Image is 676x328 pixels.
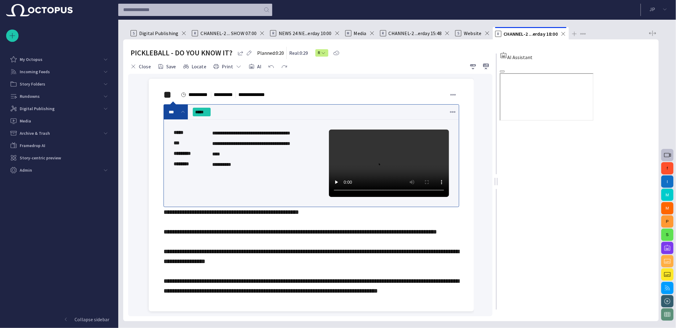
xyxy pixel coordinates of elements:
p: My Octopus [20,56,43,62]
p: Story-centric preview [20,155,61,161]
button: P [661,215,674,228]
span: CHANNEL-2 ...erday 18:00 [504,31,558,37]
p: Planned: 0:20 [257,49,284,57]
ul: main menu [6,53,112,176]
p: R [192,30,198,36]
p: S [455,30,461,36]
div: RNEWS 24 NE...erday 10:00 [268,27,343,39]
div: SDigital Publishing [128,27,189,39]
button: AI [246,61,264,72]
img: Octopus News Room [6,4,73,16]
div: RCHANNEL-2 ...erday 15:48 [378,27,453,39]
button: M [661,202,674,214]
button: R [315,47,328,58]
button: Save [156,61,178,72]
span: AI Assistant [507,54,532,60]
p: Admin [20,167,32,173]
button: S [661,229,674,241]
button: Collapse sidebar [6,313,112,326]
div: RCHANNEL-2 ...erday 18:00 [493,27,569,39]
p: Digital Publishing [20,106,55,112]
button: I [661,175,674,188]
p: R [270,30,276,36]
span: CHANNEL-2 ... SHOW 07:00 [200,30,257,36]
p: Collapse sidebar [75,316,109,323]
p: Real: 0:29 [289,49,308,57]
div: SWebsite [453,27,492,39]
iframe: AI Assistant [500,73,593,121]
button: f [661,162,674,174]
p: R [495,31,501,37]
div: MMedia [343,27,378,39]
span: CHANNEL-2 ...erday 15:48 [389,30,442,36]
p: Rundowns [20,93,40,99]
button: Print [211,61,244,72]
span: R [318,50,321,56]
p: Media [20,118,31,124]
button: Locate [181,61,208,72]
p: Framedrop AI [20,142,45,149]
div: RCHANNEL-2 ... SHOW 07:00 [189,27,268,39]
div: Framedrop AI [6,139,112,152]
span: Digital Publishing [139,30,178,36]
p: S [131,30,137,36]
p: M [345,30,351,36]
div: Media [6,115,112,127]
span: Website [464,30,481,36]
p: Story Folders [20,81,45,87]
p: R [380,30,386,36]
p: J P [650,6,655,13]
button: JP [645,4,672,15]
button: M [661,189,674,201]
button: Close [128,61,153,72]
span: Media [354,30,366,36]
p: Archive & Trash [20,130,50,136]
p: Incoming Feeds [20,69,50,75]
span: NEWS 24 NE...erday 10:00 [279,30,332,36]
h2: PICKLEBALL - DO YOU KNOW IT? [131,48,233,58]
div: Story-centric preview [6,152,112,164]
